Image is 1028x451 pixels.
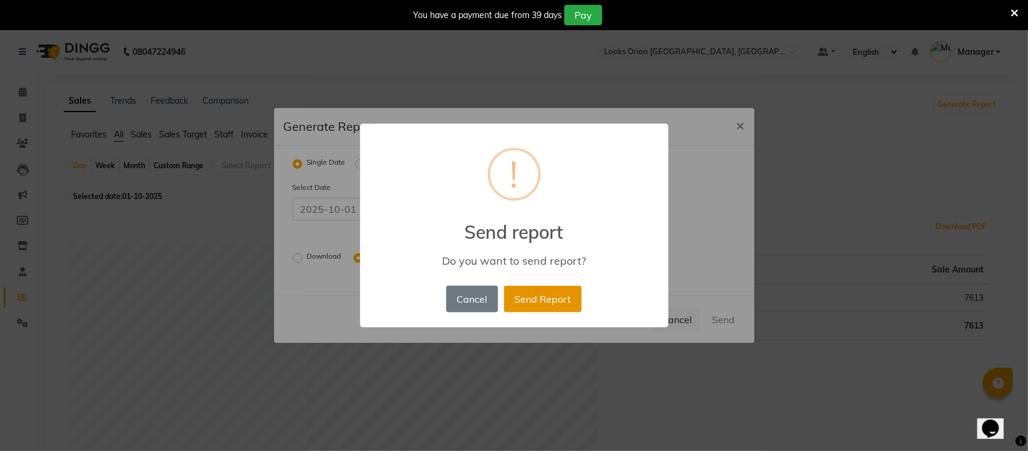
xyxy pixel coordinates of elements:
button: Cancel [446,286,498,312]
iframe: chat widget [977,403,1016,439]
div: ! [510,150,519,198]
button: Pay [564,5,602,25]
button: Send Report [504,286,582,312]
div: Do you want to send report? [377,254,650,268]
div: You have a payment due from 39 days [413,9,562,22]
h2: Send report [360,207,668,243]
